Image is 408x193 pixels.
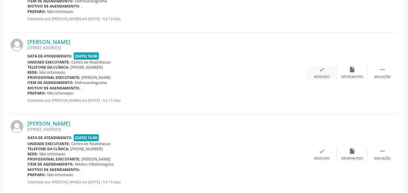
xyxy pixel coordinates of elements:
[27,75,80,80] b: Profissional executante:
[27,179,307,185] p: Solicitado por [PERSON_NAME] em [DATE] - há 10 dias
[82,157,111,162] span: [PERSON_NAME]
[379,66,386,73] i: 
[70,146,103,151] span: [PHONE_NUMBER]
[81,167,82,172] span: .
[81,86,82,91] span: .
[27,86,80,91] b: Motivo de agendamento:
[27,127,307,132] div: [STREET_ADDRESS]
[314,75,329,79] div: Resolvido
[27,151,38,157] b: Rede:
[27,70,38,75] b: Rede:
[27,146,69,151] b: Telefone da clínica:
[39,70,65,75] span: Não informado
[27,54,72,59] b: Data de atendimento:
[27,167,80,172] b: Motivo de agendamento:
[27,157,80,162] b: Profissional executante:
[27,91,46,96] b: Preparo:
[379,148,386,154] i: 
[27,98,307,103] p: Solicitado por [PERSON_NAME] em [DATE] - há 13 dias
[349,66,355,73] i: insert_drive_file
[81,4,82,9] span: .
[341,157,363,161] div: Exportar (PDF)
[27,120,70,127] a: [PERSON_NAME]
[341,75,363,79] div: Exportar (PDF)
[27,9,46,14] b: Preparo:
[27,39,70,45] a: [PERSON_NAME]
[39,151,65,157] span: Não informado
[11,39,23,51] img: img
[75,162,114,167] span: Médico Oftalmologista
[349,148,355,154] i: insert_drive_file
[27,80,74,85] b: Item de agendamento:
[47,9,73,14] span: Não informado
[374,75,390,79] div: Mais ações
[27,45,307,50] div: [STREET_ADDRESS]
[27,172,46,177] b: Preparo:
[74,52,99,59] span: [DATE] 10:00
[74,134,99,141] span: [DATE] 13:00
[319,66,325,73] i: check
[27,16,307,21] p: Solicitado por [PERSON_NAME] em [DATE] - há 13 dias
[27,60,70,65] b: Unidade executante:
[27,65,69,70] b: Telefone da clínica:
[47,91,73,96] span: Não informado
[27,135,72,140] b: Data de atendimento:
[27,162,74,167] b: Item de agendamento:
[71,60,111,65] span: Centro de Reabilitacao
[27,141,70,146] b: Unidade executante:
[70,65,103,70] span: [PHONE_NUMBER]
[11,120,23,133] img: img
[319,148,325,154] i: check
[27,4,80,9] b: Motivo de agendamento:
[75,80,107,85] span: Eletrocardiograma
[71,141,111,146] span: Centro de Reabilitacao
[314,157,329,161] div: Resolvido
[47,172,73,177] span: Não informado
[82,75,111,80] span: [PERSON_NAME]
[374,157,390,161] div: Mais ações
